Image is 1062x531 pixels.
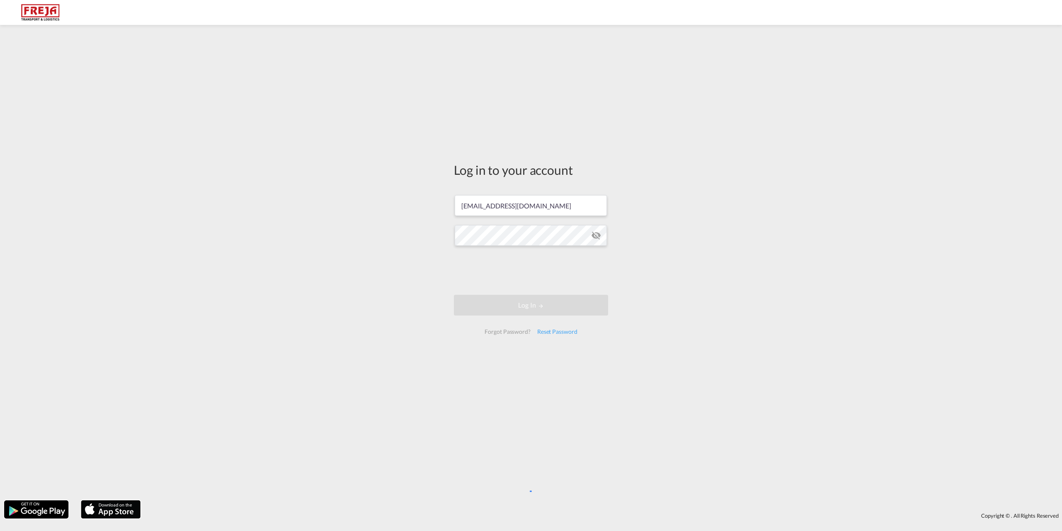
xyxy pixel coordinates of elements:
[455,195,607,216] input: Enter email/phone number
[12,3,68,22] img: 586607c025bf11f083711d99603023e7.png
[454,161,608,179] div: Log in to your account
[80,499,141,519] img: apple.png
[468,254,594,286] iframe: reCAPTCHA
[3,499,69,519] img: google.png
[454,295,608,316] button: LOGIN
[591,230,601,240] md-icon: icon-eye-off
[481,324,533,339] div: Forgot Password?
[145,509,1062,523] div: Copyright © . All Rights Reserved
[534,324,581,339] div: Reset Password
